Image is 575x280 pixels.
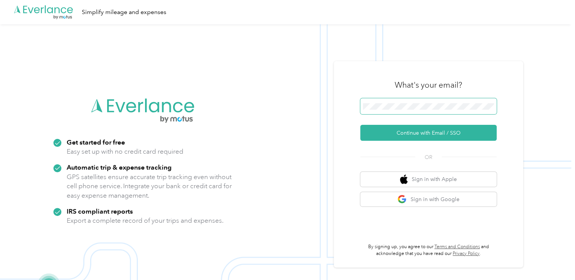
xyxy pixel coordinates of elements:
a: Terms and Conditions [434,244,480,250]
p: GPS satellites ensure accurate trip tracking even without cell phone service. Integrate your bank... [67,172,232,200]
img: google logo [397,195,407,204]
p: Easy set up with no credit card required [67,147,183,156]
strong: Automatic trip & expense tracking [67,163,172,171]
div: Simplify mileage and expenses [82,8,166,17]
span: OR [415,153,442,161]
img: apple logo [400,175,408,184]
button: Continue with Email / SSO [360,125,497,141]
h3: What's your email? [395,80,462,90]
p: Export a complete record of your trips and expenses. [67,216,223,225]
strong: Get started for free [67,138,125,146]
button: google logoSign in with Google [360,192,497,207]
p: By signing up, you agree to our and acknowledge that you have read our . [360,244,497,257]
button: apple logoSign in with Apple [360,172,497,187]
strong: IRS compliant reports [67,207,133,215]
a: Privacy Policy [453,251,480,256]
